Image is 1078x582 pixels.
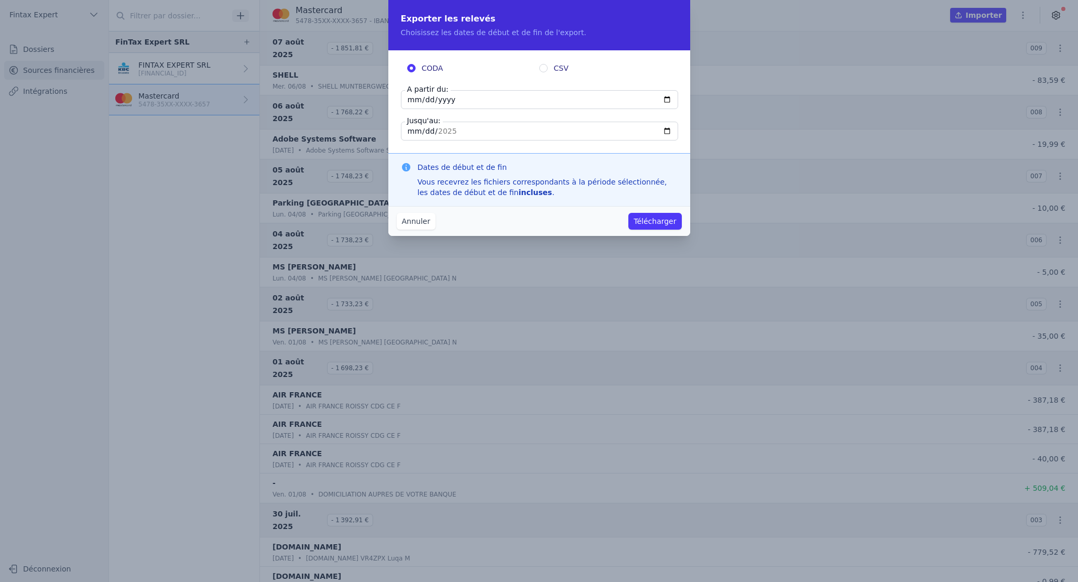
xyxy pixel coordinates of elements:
h2: Exporter les relevés [401,13,678,25]
input: CSV [539,64,548,72]
h3: Dates de début et de fin [418,162,678,173]
label: Jusqu'au: [405,115,443,126]
div: Vous recevrez les fichiers correspondants à la période sélectionnée, les dates de début et de fin . [418,177,678,198]
span: CSV [554,63,569,73]
label: CSV [539,63,671,73]
button: Télécharger [628,213,681,230]
label: A partir du: [405,84,451,94]
p: Choisissez les dates de début et de fin de l'export. [401,27,678,38]
input: CODA [407,64,416,72]
span: CODA [422,63,443,73]
strong: incluses [518,188,552,197]
label: CODA [407,63,539,73]
button: Annuler [397,213,435,230]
